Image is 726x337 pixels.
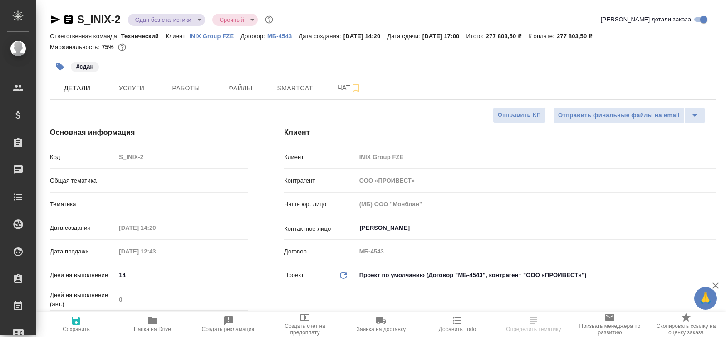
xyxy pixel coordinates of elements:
span: Создать рекламацию [202,326,256,332]
p: Код [50,153,116,162]
span: Детали [55,83,99,94]
input: Пустое поле [116,150,248,164]
p: Дней на выполнение (авт.) [50,291,116,309]
h4: Основная информация [50,127,248,138]
div: Проект по умолчанию (Договор "МБ-4543", контрагент "ООО «ПРОИВЕСТ»") [356,268,716,283]
a: МБ-4543 [267,32,299,40]
p: INIX Group FZE [189,33,240,40]
span: Определить тематику [506,326,561,332]
div: split button [553,107,705,124]
span: Скопировать ссылку на оценку заказа [653,323,719,336]
span: Отправить КП [498,110,541,120]
p: [DATE] 17:00 [422,33,466,40]
p: 277 803,50 ₽ [486,33,528,40]
input: Пустое поле [356,174,716,187]
p: [DATE] 14:20 [343,33,388,40]
span: Работы [164,83,208,94]
span: 🙏 [698,289,713,308]
button: Добавить Todo [419,312,495,337]
p: Дата создания [50,223,116,233]
span: Заявка на доставку [357,326,406,332]
span: Создать счет на предоплату [272,323,338,336]
p: 75% [102,44,116,50]
input: ✎ Введи что-нибудь [116,268,248,282]
p: Договор [284,247,356,256]
button: Open [711,227,713,229]
p: #сдан [76,62,93,71]
button: Скопировать ссылку для ЯМессенджера [50,14,61,25]
a: INIX Group FZE [189,32,240,40]
p: Технический [121,33,166,40]
p: Клиент [284,153,356,162]
span: Smartcat [273,83,317,94]
span: сдан [70,62,100,70]
button: Срочный [217,16,247,24]
p: Дата создания: [299,33,343,40]
input: Пустое поле [116,221,195,234]
h4: Клиент [284,127,716,138]
button: Отправить КП [493,107,546,123]
p: МБ-4543 [267,33,299,40]
input: Пустое поле [116,293,248,306]
svg: Подписаться [350,83,361,94]
p: Ответственная команда: [50,33,121,40]
input: Пустое поле [356,150,716,164]
input: Пустое поле [356,245,716,258]
span: [PERSON_NAME] детали заказа [601,15,691,24]
button: Отправить финальные файлы на email [553,107,685,124]
div: ​ [116,197,248,212]
span: Добавить Todo [439,326,476,332]
p: Дата продажи [50,247,116,256]
p: Контрагент [284,176,356,185]
button: Призвать менеджера по развитию [572,312,648,337]
button: Папка на Drive [114,312,191,337]
p: Дней на выполнение [50,271,116,280]
p: Договор: [240,33,267,40]
div: Сдан без статистики [212,14,258,26]
span: Сохранить [63,326,90,332]
div: Сдан без статистики [128,14,205,26]
span: Услуги [110,83,153,94]
button: 🙏 [694,287,717,310]
span: Чат [328,82,371,94]
button: Определить тематику [495,312,572,337]
p: 277 803,50 ₽ [557,33,599,40]
span: Отправить финальные файлы на email [558,110,680,121]
input: Пустое поле [116,245,195,258]
input: Пустое поле [356,198,716,211]
button: Скопировать ссылку [63,14,74,25]
p: Наше юр. лицо [284,200,356,209]
a: S_INIX-2 [77,13,121,25]
button: Заявка на доставку [343,312,419,337]
button: Скопировать ссылку на оценку заказа [648,312,724,337]
p: К оплате: [528,33,557,40]
p: Общая тематика [50,176,116,185]
button: Создать рекламацию [191,312,267,337]
p: Тематика [50,200,116,209]
button: Сдан без статистики [132,16,194,24]
button: Добавить тэг [50,57,70,77]
p: Маржинальность: [50,44,102,50]
button: Доп статусы указывают на важность/срочность заказа [263,14,275,25]
p: Контактное лицо [284,224,356,233]
span: Призвать менеджера по развитию [577,323,643,336]
p: Дата сдачи: [387,33,422,40]
p: Клиент: [166,33,189,40]
div: ​ [116,173,248,188]
button: 58385.75 RUB; [116,41,128,53]
p: Итого: [466,33,486,40]
span: Папка на Drive [134,326,171,332]
button: Создать счет на предоплату [267,312,343,337]
span: Файлы [219,83,262,94]
button: Сохранить [38,312,114,337]
p: Проект [284,271,304,280]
